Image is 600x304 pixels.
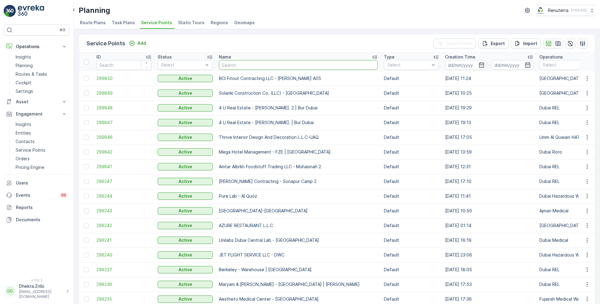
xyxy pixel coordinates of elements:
[16,130,31,136] p: Entities
[442,174,536,189] td: [DATE] 17:10
[384,222,439,229] p: Default
[219,267,378,273] p: Berkeley - Warehouse | [GEOGRAPHIC_DATA]
[61,193,66,198] p: 99
[96,54,101,60] p: ID
[384,105,439,111] p: Default
[178,164,192,170] p: Active
[16,44,58,50] p: Operations
[16,121,31,127] p: Insights
[16,139,35,145] p: Contacts
[523,40,537,47] p: Import
[16,99,58,105] p: Asset
[387,62,429,68] p: Select
[384,296,439,302] p: Default
[112,20,135,26] span: Task Plans
[384,134,439,140] p: Default
[4,201,70,214] a: Reports
[86,39,125,48] p: Service Points
[219,296,378,302] p: Aestheto Medical Center - [GEOGRAPHIC_DATA]
[96,149,152,155] span: 299842
[84,120,89,125] div: Toggle Row Selected
[13,70,70,78] a: Routes & Tasks
[96,222,152,229] span: 296242
[96,164,152,170] span: 299841
[219,164,378,170] p: Amtar Albrkh Foodstuff Trading LLC - Muhaisnah 2
[178,237,192,243] p: Active
[4,278,70,282] span: v 1.50.2
[96,178,152,184] a: 296247
[219,54,231,60] p: Name
[219,281,378,287] p: Maryam & [PERSON_NAME] - [GEOGRAPHIC_DATA] | [PERSON_NAME]
[13,87,70,96] a: Settings
[84,267,89,272] div: Toggle Row Selected
[219,208,378,214] p: [GEOGRAPHIC_DATA]-[GEOGRAPHIC_DATA]
[84,135,89,140] div: Toggle Row Selected
[384,178,439,184] p: Default
[178,120,192,126] p: Active
[158,119,213,126] button: Active
[442,233,536,248] td: [DATE] 16:19
[84,297,89,302] div: Toggle Row Selected
[511,39,541,48] button: Import
[96,237,152,243] a: 296241
[178,193,192,199] p: Active
[158,192,213,200] button: Active
[478,39,508,48] button: Export
[96,296,152,302] a: 296235
[16,147,45,153] p: Service Points
[16,164,44,170] p: Pricing Engine
[59,28,66,32] p: ⌘B
[178,149,192,155] p: Active
[442,277,536,292] td: [DATE] 17:53
[384,281,439,287] p: Default
[442,115,536,130] td: [DATE] 19:13
[96,90,152,96] span: 299849
[96,208,152,214] a: 296243
[96,193,152,199] a: 296244
[16,217,67,223] p: Documents
[126,40,148,47] button: Add
[84,91,89,96] div: Toggle Row Selected
[384,90,439,96] p: Default
[19,283,63,289] p: Dhekra.Zribi
[96,120,152,126] span: 299847
[234,20,255,26] span: Geomaps
[219,222,378,229] p: AZURE RESTAURANT L.L.C
[442,86,536,101] td: [DATE] 10:25
[539,54,563,60] p: Operations
[16,192,56,198] p: Events
[96,134,152,140] a: 299846
[80,20,106,26] span: Route Plans
[178,20,204,26] span: Static Tours
[84,282,89,287] div: Toggle Row Selected
[96,75,152,82] span: 299850
[219,237,378,243] p: Unilabs Dubai Central Lab - [GEOGRAPHIC_DATA]
[442,145,536,159] td: [DATE] 13:59
[158,266,213,273] button: Active
[442,203,536,218] td: [DATE] 10:50
[19,289,63,299] p: [EMAIL_ADDRESS][DOMAIN_NAME]
[13,78,70,87] a: Cockpit
[446,40,472,47] p: Clear Filters
[137,40,146,46] p: Add
[96,105,152,111] span: 299848
[96,267,152,273] span: 296237
[219,134,378,140] p: Thrive Interior Design And Decoration L.L.C-UAQ
[13,154,70,163] a: Orders
[13,146,70,154] a: Service Points
[16,71,47,77] p: Routes & Tasks
[219,178,378,184] p: [PERSON_NAME] Contracting - Sonapur Camp 2
[384,237,439,243] p: Default
[442,71,536,86] td: [DATE] 11:24
[4,5,16,17] img: logo
[4,189,70,201] a: Events99
[178,296,192,302] p: Active
[16,63,33,69] p: Planning
[158,281,213,288] button: Active
[4,108,70,120] button: Engagement
[178,281,192,287] p: Active
[384,54,395,60] p: Type
[571,8,587,13] p: ( +04:00 )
